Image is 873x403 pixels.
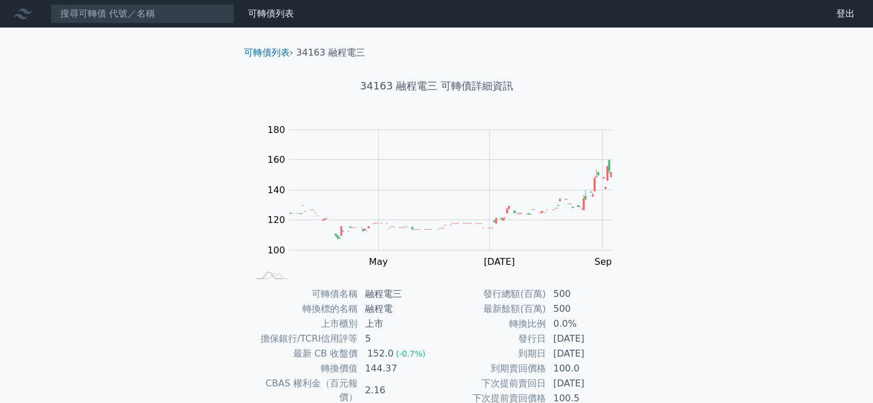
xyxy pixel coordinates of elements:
[595,256,612,267] tspan: Sep
[365,347,396,361] div: 152.0
[267,245,285,256] tspan: 100
[249,287,358,302] td: 可轉債名稱
[437,287,546,302] td: 發行總額(百萬)
[437,331,546,346] td: 發行日
[546,376,625,391] td: [DATE]
[249,302,358,316] td: 轉換標的名稱
[244,47,290,58] a: 可轉債列表
[546,287,625,302] td: 500
[267,214,285,225] tspan: 120
[396,349,426,358] span: (-0.7%)
[249,361,358,376] td: 轉換價值
[267,124,285,135] tspan: 180
[261,124,628,267] g: Chart
[546,331,625,346] td: [DATE]
[358,302,437,316] td: 融程電
[437,376,546,391] td: 下次提前賣回日
[358,331,437,346] td: 5
[368,256,387,267] tspan: May
[358,316,437,331] td: 上市
[248,8,294,19] a: 可轉債列表
[244,46,293,60] li: ›
[546,346,625,361] td: [DATE]
[249,346,358,361] td: 最新 CB 收盤價
[546,316,625,331] td: 0.0%
[358,287,437,302] td: 融程電三
[358,361,437,376] td: 144.37
[51,4,234,24] input: 搜尋可轉債 代號／名稱
[437,302,546,316] td: 最新餘額(百萬)
[296,46,365,60] li: 34163 融程電三
[235,78,639,94] h1: 34163 融程電三 可轉債詳細資訊
[249,316,358,331] td: 上市櫃別
[546,302,625,316] td: 500
[437,316,546,331] td: 轉換比例
[546,361,625,376] td: 100.0
[267,185,285,195] tspan: 140
[437,361,546,376] td: 到期賣回價格
[437,346,546,361] td: 到期日
[267,154,285,165] tspan: 160
[249,331,358,346] td: 擔保銀行/TCRI信用評等
[827,5,864,23] a: 登出
[484,256,515,267] tspan: [DATE]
